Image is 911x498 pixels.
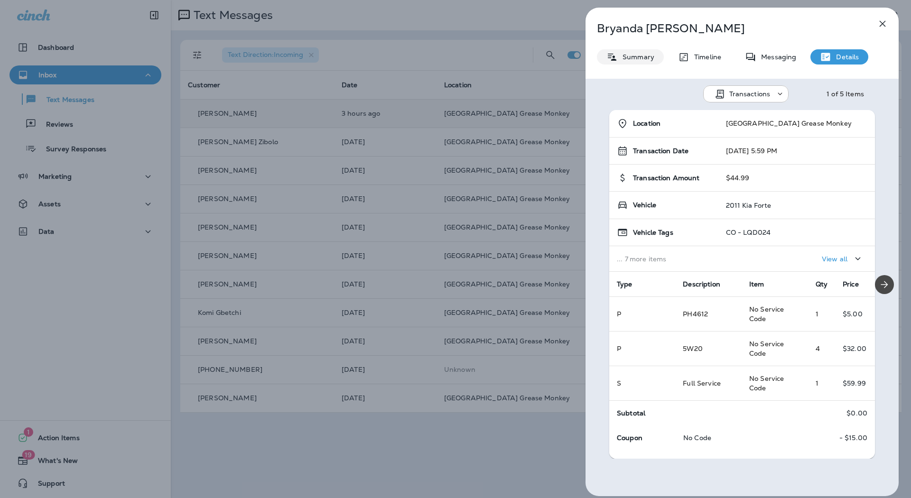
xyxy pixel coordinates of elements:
[617,255,711,263] p: ... 7 more items
[843,379,867,387] p: $59.99
[818,250,867,267] button: View all
[617,344,621,353] span: P
[617,310,621,318] span: P
[843,345,867,352] p: $32.00
[726,229,771,236] p: CO - LQD024
[617,458,627,467] span: Tax
[822,255,847,263] p: View all
[843,280,859,288] span: Price
[718,165,875,192] td: $44.99
[618,53,654,61] p: Summary
[617,379,621,387] span: S
[683,280,720,288] span: Description
[617,433,642,442] span: Coupon
[756,53,796,61] p: Messaging
[831,53,859,61] p: Details
[875,275,894,294] button: Next
[718,110,875,138] td: [GEOGRAPHIC_DATA] Grease Monkey
[633,174,700,182] span: Transaction Amount
[749,340,784,358] span: No Service Code
[683,310,708,318] span: PH4612
[633,147,688,155] span: Transaction Date
[816,379,818,387] span: 1
[718,138,875,165] td: [DATE] 5:59 PM
[633,120,660,128] span: Location
[683,434,734,442] p: No Code
[816,280,827,288] span: Qty
[749,280,764,288] span: Item
[843,310,867,318] p: $5.00
[749,374,784,392] span: No Service Code
[846,409,867,417] p: $0.00
[633,201,656,209] span: Vehicle
[597,22,856,35] p: Bryanda [PERSON_NAME]
[689,53,721,61] p: Timeline
[827,90,864,98] div: 1 of 5 Items
[617,409,645,417] span: Subtotal
[726,202,772,209] p: 2011 Kia Forte
[617,280,632,288] span: Type
[749,305,784,323] span: No Service Code
[816,310,818,318] span: 1
[729,90,771,98] p: Transactions
[633,229,673,237] span: Vehicle Tags
[839,434,867,442] p: - $15.00
[683,344,703,353] span: 5W20
[683,379,721,387] span: Full Service
[816,344,820,353] span: 4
